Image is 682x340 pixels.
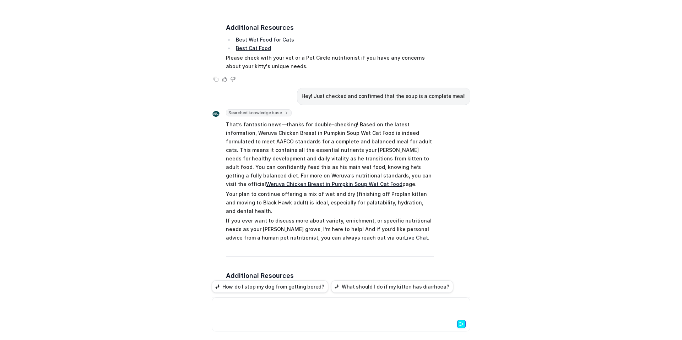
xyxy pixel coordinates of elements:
[266,181,402,187] a: Weruva Chicken Breast in Pumpkin Soup Wet Cat Food
[226,23,434,33] h3: Additional Resources
[236,45,271,51] a: Best Cat Food
[226,120,434,188] p: That’s fantastic news—thanks for double-checking! Based on the latest information, Weruva Chicken...
[302,92,466,100] p: Hey! Just checked and confirmed that the soup is a complete meal!
[331,280,453,293] button: What should I do if my kitten has diarrhoea?
[212,110,220,118] img: Widget
[404,235,428,241] a: Live Chat
[226,271,434,281] h3: Additional Resources
[226,216,434,242] p: If you ever want to discuss more about variety, enrichment, or specific nutritional needs as your...
[226,190,434,215] p: Your plan to continue offering a mix of wet and dry (finishing off Proplan kitten and moving to B...
[226,54,434,71] p: Please check with your vet or a Pet Circle nutritionist if you have any concerns about your kitty...
[236,37,294,43] a: Best Wet Food for Cats
[226,109,292,116] span: Searched knowledge base
[212,280,328,293] button: How do I stop my dog from getting bored?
